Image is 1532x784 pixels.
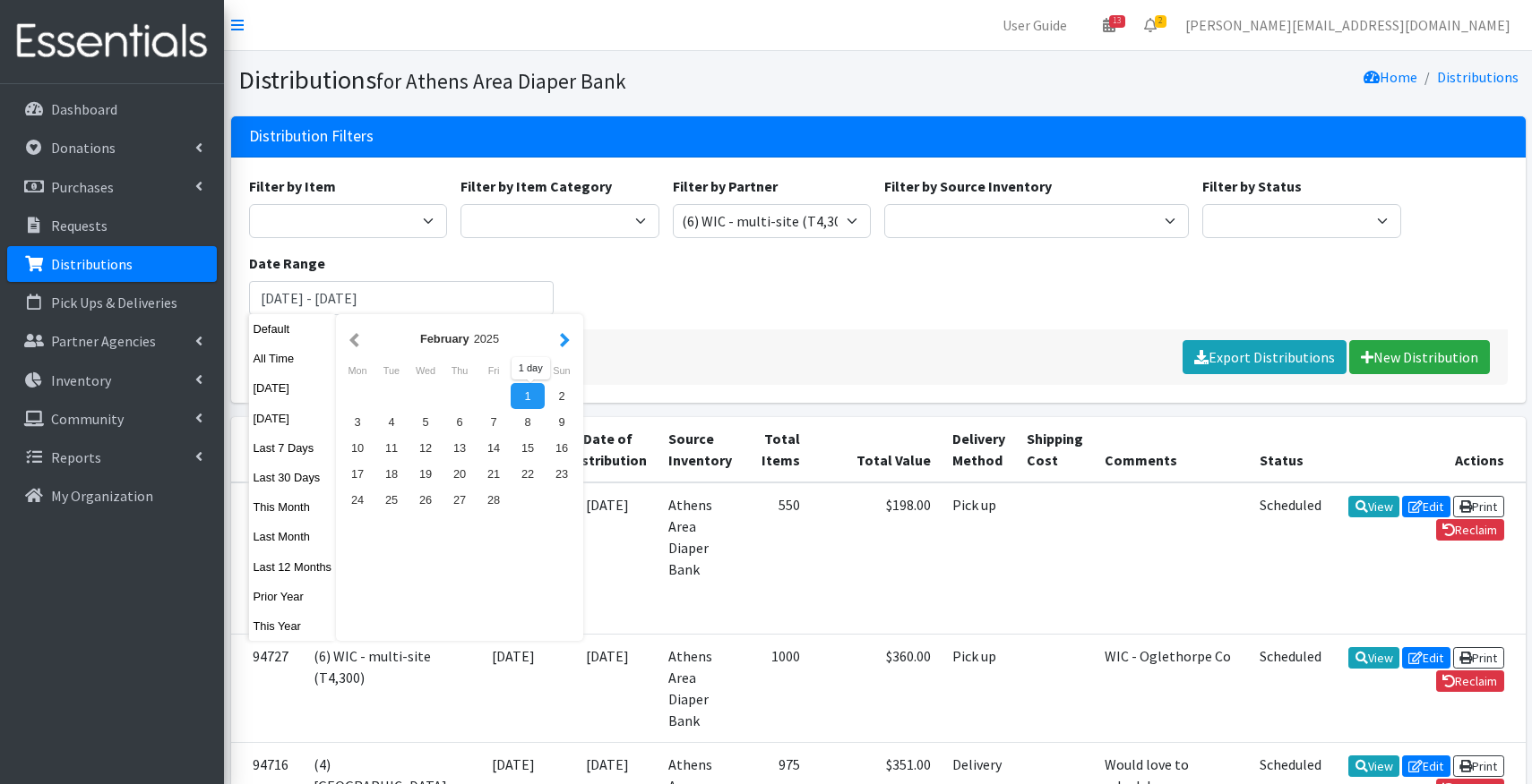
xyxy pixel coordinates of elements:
[231,417,303,482] th: ID
[249,405,337,431] button: [DATE]
[7,362,217,398] a: Inventory
[1332,417,1526,482] th: Actions
[420,332,469,345] strong: February
[249,464,337,490] button: Last 30 Days
[942,482,1016,635] td: Pick up
[1436,519,1504,541] a: Reclaim
[658,634,743,742] td: Athens Area Diaper Bank
[477,461,511,487] div: 21
[7,478,217,514] a: My Organization
[249,613,337,639] button: This Year
[443,435,477,461] div: 13
[409,435,443,461] div: 12
[51,217,108,234] p: Requests
[942,634,1016,742] td: Pick up
[511,359,545,382] div: Saturday
[340,409,374,435] div: 3
[1348,755,1399,777] a: View
[374,435,409,461] div: 11
[374,359,409,382] div: Tuesday
[7,323,217,359] a: Partner Agencies
[7,285,217,320] a: Pick Ups & Deliveries
[249,281,554,315] input: January 1, 2011 - December 31, 2011
[7,12,217,72] img: HumanEssentials
[545,383,579,409] div: 2
[340,435,374,461] div: 10
[409,409,443,435] div: 5
[303,634,469,742] td: (6) WIC - multi-site (T4,300)
[374,409,409,435] div: 4
[443,461,477,487] div: 20
[511,383,545,409] div: 1
[545,435,579,461] div: 16
[545,359,579,382] div: Sunday
[7,130,217,166] a: Donations
[942,417,1016,482] th: Delivery Method
[7,208,217,243] a: Requests
[340,359,374,382] div: Monday
[409,487,443,513] div: 26
[1094,417,1249,482] th: Comments
[51,410,124,428] p: Community
[558,634,658,742] td: [DATE]
[443,359,477,382] div: Thursday
[1453,755,1504,777] a: Print
[1402,496,1450,517] a: Edit
[469,634,558,742] td: [DATE]
[477,435,511,461] div: 14
[743,417,811,482] th: Total Items
[51,178,114,196] p: Purchases
[1094,634,1249,742] td: WIC - Oglethorpe Co
[673,175,778,197] label: Filter by Partner
[409,359,443,382] div: Wednesday
[51,487,153,505] p: My Organization
[511,409,545,435] div: 8
[443,409,477,435] div: 6
[231,482,303,635] td: 94717
[231,634,303,742] td: 94727
[1437,68,1519,86] a: Distributions
[7,246,217,282] a: Distributions
[374,487,409,513] div: 25
[1171,7,1525,43] a: [PERSON_NAME][EMAIL_ADDRESS][DOMAIN_NAME]
[51,371,111,389] p: Inventory
[1402,647,1450,669] a: Edit
[1349,340,1490,374] a: New Distribution
[811,634,942,742] td: $360.00
[51,139,116,157] p: Donations
[545,461,579,487] div: 23
[249,127,374,146] h3: Distribution Filters
[1453,496,1504,517] a: Print
[51,448,101,466] p: Reports
[1130,7,1171,43] a: 2
[249,435,337,461] button: Last 7 Days
[1109,15,1125,28] span: 13
[249,252,325,274] label: Date Range
[511,461,545,487] div: 22
[1453,647,1504,669] a: Print
[249,316,337,342] button: Default
[51,294,177,311] p: Pick Ups & Deliveries
[7,169,217,205] a: Purchases
[409,461,443,487] div: 19
[7,439,217,475] a: Reports
[1436,670,1504,692] a: Reclaim
[460,175,612,197] label: Filter by Item Category
[376,68,626,94] small: for Athens Area Diaper Bank
[1402,755,1450,777] a: Edit
[249,345,337,371] button: All Time
[811,482,942,635] td: $198.00
[658,482,743,635] td: Athens Area Diaper Bank
[474,332,499,345] span: 2025
[658,417,743,482] th: Source Inventory
[51,100,117,118] p: Dashboard
[249,494,337,520] button: This Month
[1348,496,1399,517] a: View
[249,554,337,580] button: Last 12 Months
[51,332,156,350] p: Partner Agencies
[340,487,374,513] div: 24
[545,409,579,435] div: 9
[988,7,1081,43] a: User Guide
[1155,15,1166,28] span: 2
[1183,340,1347,374] a: Export Distributions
